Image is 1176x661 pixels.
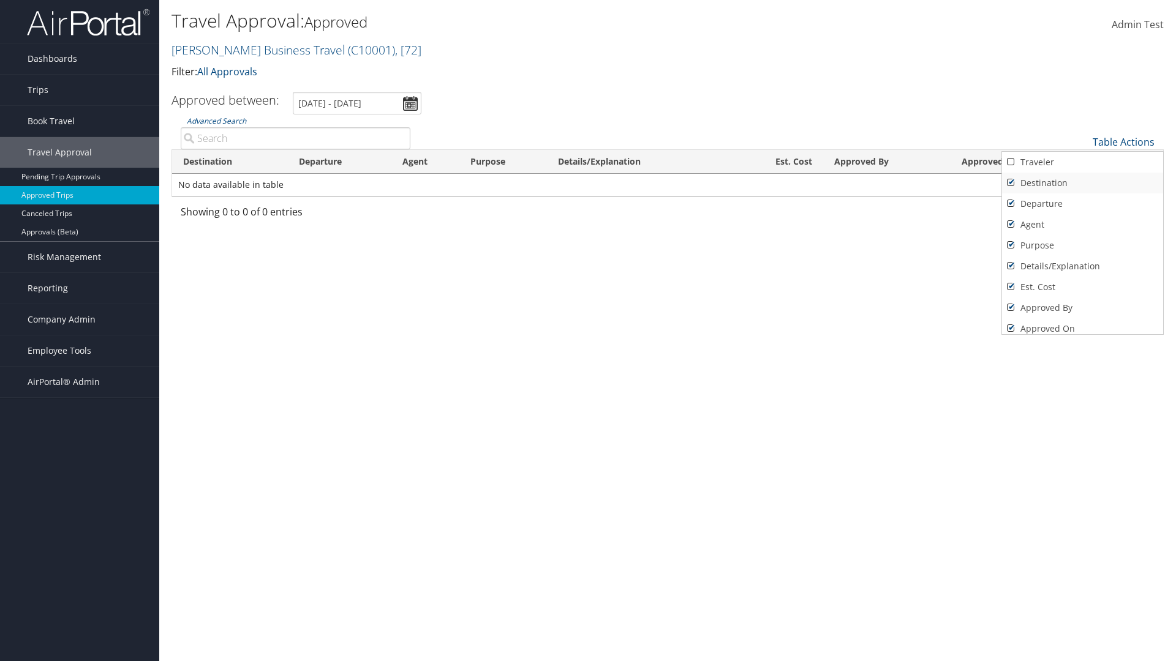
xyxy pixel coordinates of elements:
[28,242,101,272] span: Risk Management
[1002,173,1163,193] a: Destination
[28,43,77,74] span: Dashboards
[28,273,68,304] span: Reporting
[28,137,92,168] span: Travel Approval
[1002,297,1163,318] a: Approved By
[1002,235,1163,256] a: Purpose
[1002,277,1163,297] a: Est. Cost
[28,367,100,397] span: AirPortal® Admin
[1002,214,1163,235] a: Agent
[28,304,96,335] span: Company Admin
[1002,152,1163,173] a: Traveler
[27,8,149,37] img: airportal-logo.png
[1002,193,1163,214] a: Departure
[1002,318,1163,339] a: Approved On
[28,75,48,105] span: Trips
[1002,256,1163,277] a: Details/Explanation
[28,335,91,366] span: Employee Tools
[28,106,75,136] span: Book Travel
